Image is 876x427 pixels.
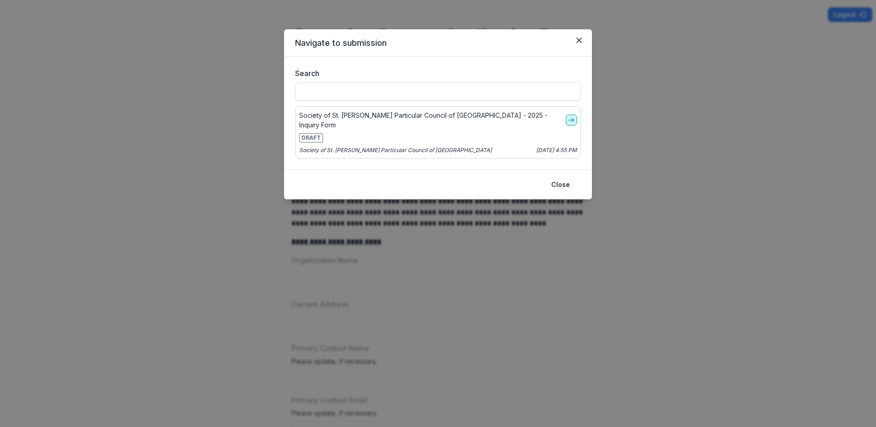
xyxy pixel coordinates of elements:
button: Close [546,177,575,192]
span: DRAFT [299,133,323,142]
button: Close [572,33,586,48]
p: Society of St. [PERSON_NAME] Particular Council of [GEOGRAPHIC_DATA] - 2025 - Inquiry Form [299,110,562,130]
label: Search [295,68,575,79]
p: Society of St. [PERSON_NAME] Particular Council of [GEOGRAPHIC_DATA] [299,146,492,154]
p: [DATE] 4:55 PM [536,146,577,154]
header: Navigate to submission [284,29,592,57]
a: go-to [566,115,577,126]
